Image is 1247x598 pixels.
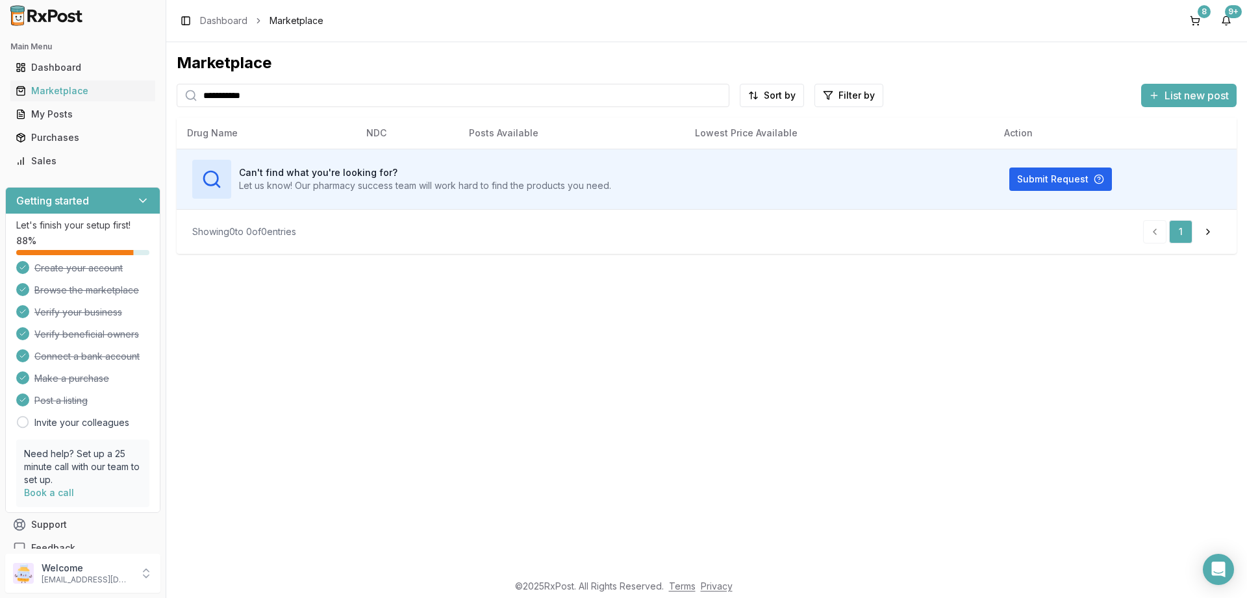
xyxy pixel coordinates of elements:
[10,79,155,103] a: Marketplace
[356,118,459,149] th: NDC
[701,580,733,592] a: Privacy
[1198,5,1211,18] div: 8
[5,104,160,125] button: My Posts
[239,166,611,179] h3: Can't find what you're looking for?
[1225,5,1242,18] div: 9+
[1185,10,1205,31] button: 8
[1169,220,1192,243] a: 1
[239,179,611,192] p: Let us know! Our pharmacy success team will work hard to find the products you need.
[34,372,109,385] span: Make a purchase
[459,118,685,149] th: Posts Available
[685,118,994,149] th: Lowest Price Available
[34,328,139,341] span: Verify beneficial owners
[10,149,155,173] a: Sales
[10,103,155,126] a: My Posts
[42,575,132,585] p: [EMAIL_ADDRESS][DOMAIN_NAME]
[5,513,160,536] button: Support
[1009,168,1112,191] button: Submit Request
[200,14,247,27] a: Dashboard
[34,284,139,297] span: Browse the marketplace
[1141,84,1237,107] button: List new post
[5,536,160,560] button: Feedback
[5,151,160,171] button: Sales
[16,84,150,97] div: Marketplace
[31,542,75,554] span: Feedback
[1216,10,1237,31] button: 9+
[34,262,123,275] span: Create your account
[192,225,296,238] div: Showing 0 to 0 of 0 entries
[34,416,129,429] a: Invite your colleagues
[24,447,142,486] p: Need help? Set up a 25 minute call with our team to set up.
[13,563,34,584] img: User avatar
[270,14,323,27] span: Marketplace
[1141,90,1237,103] a: List new post
[838,89,875,102] span: Filter by
[1165,88,1229,103] span: List new post
[177,53,1237,73] div: Marketplace
[16,193,89,208] h3: Getting started
[10,42,155,52] h2: Main Menu
[16,108,150,121] div: My Posts
[5,5,88,26] img: RxPost Logo
[177,118,356,149] th: Drug Name
[24,487,74,498] a: Book a call
[10,126,155,149] a: Purchases
[16,234,36,247] span: 88 %
[994,118,1237,149] th: Action
[10,56,155,79] a: Dashboard
[16,219,149,232] p: Let's finish your setup first!
[5,127,160,148] button: Purchases
[16,61,150,74] div: Dashboard
[1195,220,1221,243] a: Go to next page
[34,350,140,363] span: Connect a bank account
[669,580,696,592] a: Terms
[1203,554,1234,585] div: Open Intercom Messenger
[16,131,150,144] div: Purchases
[5,57,160,78] button: Dashboard
[200,14,323,27] nav: breadcrumb
[814,84,883,107] button: Filter by
[34,306,122,319] span: Verify your business
[764,89,796,102] span: Sort by
[16,155,150,168] div: Sales
[34,394,88,407] span: Post a listing
[42,562,132,575] p: Welcome
[1143,220,1221,243] nav: pagination
[5,81,160,101] button: Marketplace
[740,84,804,107] button: Sort by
